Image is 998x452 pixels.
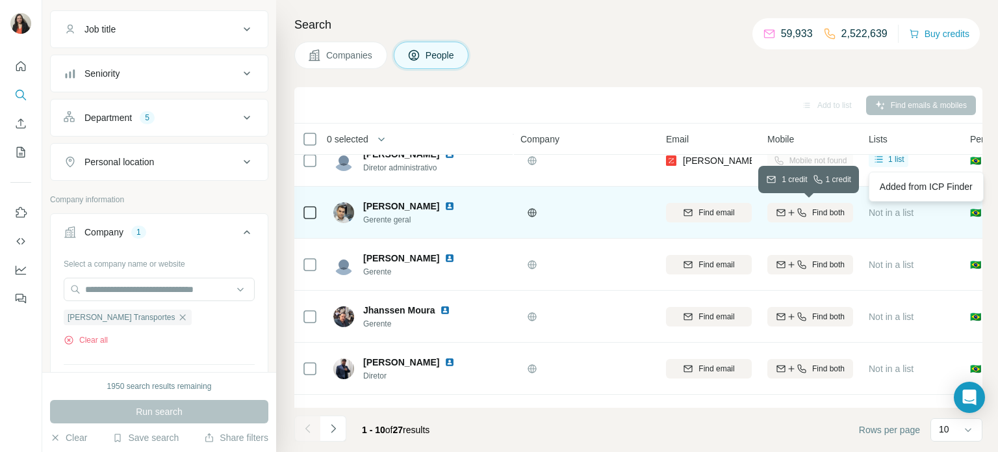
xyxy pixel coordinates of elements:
[362,425,429,435] span: results
[812,311,845,323] span: Find both
[909,25,969,43] button: Buy credits
[767,359,853,379] button: Find both
[385,425,393,435] span: of
[869,312,914,322] span: Not in a list
[812,363,845,375] span: Find both
[326,49,374,62] span: Companies
[954,382,985,413] div: Open Intercom Messenger
[859,423,920,436] span: Rows per page
[767,307,853,326] button: Find both
[50,431,87,444] button: Clear
[363,370,470,382] span: Diretor
[869,259,914,270] span: Not in a list
[68,312,175,323] span: [PERSON_NAME] Transportes
[333,306,354,327] img: Avatar
[51,102,268,133] button: Department5
[698,207,734,219] span: Find email
[363,214,470,226] span: Gerente geral
[869,207,914,218] span: Not in a list
[10,201,31,224] button: Use Surfe on LinkedIn
[698,259,734,271] span: Find email
[84,226,123,239] div: Company
[10,258,31,282] button: Dashboard
[872,175,980,198] a: Added from ICP Finder
[10,112,31,135] button: Enrich CSV
[107,380,212,392] div: 1950 search results remaining
[666,359,752,379] button: Find email
[363,200,439,213] span: [PERSON_NAME]
[327,133,368,146] span: 0 selected
[51,14,268,45] button: Job title
[64,253,255,270] div: Select a company name or website
[333,254,354,275] img: Avatar
[363,304,435,317] span: Jhanssen Moura
[970,362,981,375] span: 🇧🇷
[666,133,689,146] span: Email
[10,140,31,164] button: My lists
[363,356,439,369] span: [PERSON_NAME]
[140,112,155,124] div: 5
[666,307,752,326] button: Find email
[363,266,470,278] span: Gerente
[888,153,904,165] span: 1 list
[812,207,845,219] span: Find both
[440,305,450,315] img: LinkedIn logo
[204,431,268,444] button: Share filters
[84,155,154,168] div: Personal location
[869,133,888,146] span: Lists
[10,13,31,34] img: Avatar
[666,154,676,167] img: provider zoominfo logo
[666,255,752,274] button: Find email
[939,423,949,436] p: 10
[698,363,734,375] span: Find email
[10,83,31,107] button: Search
[880,181,973,192] span: Added from ICP Finder
[363,252,439,265] span: [PERSON_NAME]
[698,311,734,323] span: Find email
[51,217,268,253] button: Company1
[767,203,853,222] button: Find both
[520,133,559,146] span: Company
[84,111,132,124] div: Department
[84,67,120,80] div: Seniority
[444,357,455,367] img: LinkedIn logo
[333,202,354,223] img: Avatar
[970,154,981,167] span: 🇧🇷
[10,230,31,253] button: Use Surfe API
[869,364,914,374] span: Not in a list
[426,49,455,62] span: People
[363,318,466,330] span: Gerente
[666,203,752,222] button: Find email
[393,425,403,435] span: 27
[970,206,981,219] span: 🇧🇷
[683,155,912,166] span: [PERSON_NAME][EMAIL_ADDRESS][DOMAIN_NAME]
[767,255,853,274] button: Find both
[51,146,268,178] button: Personal location
[767,133,794,146] span: Mobile
[64,334,108,346] button: Clear all
[112,431,179,444] button: Save search
[362,425,385,435] span: 1 - 10
[10,55,31,78] button: Quick start
[363,408,439,421] span: [PERSON_NAME]
[444,201,455,211] img: LinkedIn logo
[970,258,981,271] span: 🇧🇷
[294,16,982,34] h4: Search
[841,26,888,42] p: 2,522,639
[320,416,346,442] button: Navigate to next page
[781,26,813,42] p: 59,933
[131,226,146,238] div: 1
[363,162,470,174] span: Diretor administrativo
[10,287,31,310] button: Feedback
[333,358,354,379] img: Avatar
[50,194,268,206] p: Company information
[970,310,981,323] span: 🇧🇷
[333,150,354,171] img: Avatar
[51,58,268,89] button: Seniority
[444,253,455,263] img: LinkedIn logo
[84,23,116,36] div: Job title
[812,259,845,271] span: Find both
